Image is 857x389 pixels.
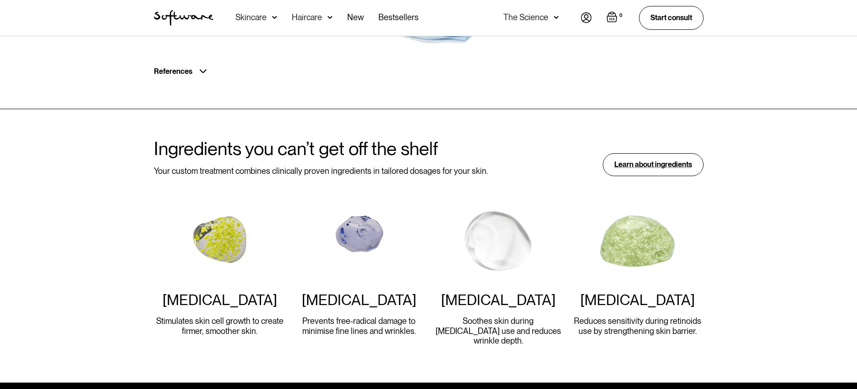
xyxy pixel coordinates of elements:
[432,316,564,346] p: Soothes skin during [MEDICAL_DATA] use and reduces wrinkle depth.
[235,13,267,22] div: Skincare
[293,316,425,336] p: Prevents free-radical damage to minimise fine lines and wrinkles.
[154,139,488,159] h2: Ingredients you can’t get off the shelf
[455,198,541,284] img: Hyaluronic Acid
[154,10,213,26] a: home
[177,198,262,284] img: retinol gif
[154,67,192,76] div: References
[617,11,624,20] div: 0
[606,11,624,24] a: Open empty cart
[302,291,416,309] div: [MEDICAL_DATA]
[163,291,277,309] div: [MEDICAL_DATA]
[639,6,704,29] a: Start consult
[595,198,680,284] img: niacin-amide illustration
[328,13,333,22] img: arrow down
[503,13,548,22] div: The Science
[572,316,704,336] p: Reduces sensitivity during retinoids use by strengthening skin barrier.
[316,198,402,284] img: azalaic image
[272,13,277,22] img: arrow down
[292,13,322,22] div: Haircare
[603,153,704,176] a: Learn about ingredients
[580,291,695,309] div: [MEDICAL_DATA]
[441,291,556,309] div: [MEDICAL_DATA]
[154,316,286,336] p: Stimulates skin cell growth to create firmer, smoother skin.
[554,13,559,22] img: arrow down
[154,166,488,176] p: Your custom treatment combines clinically proven ingredients in tailored dosages for your skin.
[154,10,213,26] img: Software Logo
